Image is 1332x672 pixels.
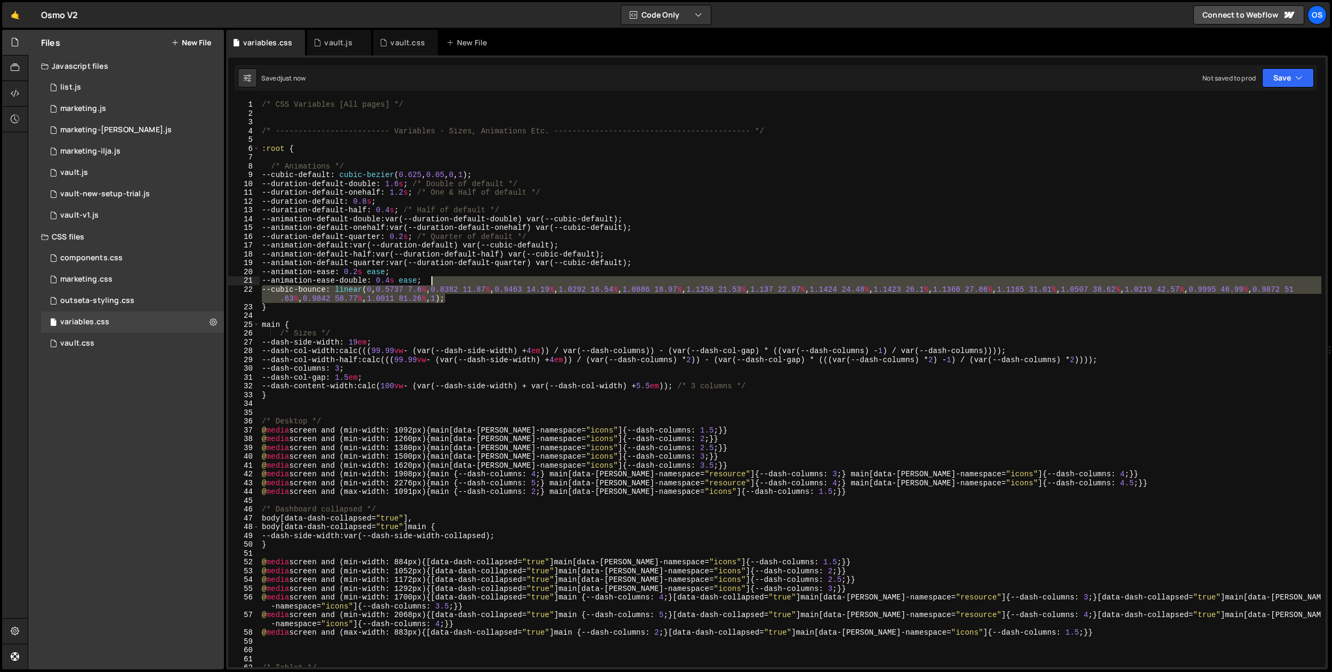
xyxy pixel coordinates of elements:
div: 22 [228,285,260,303]
div: outseta-styling.css [60,296,134,306]
div: 6 [228,145,260,154]
div: 16596/45446.css [41,269,224,290]
div: 16596/45153.css [41,333,224,354]
div: vault.css [60,339,94,348]
div: Osmo V2 [41,9,78,21]
div: marketing-[PERSON_NAME].js [60,125,172,135]
div: 23 [228,303,260,312]
div: 40 [228,452,260,461]
div: components.css [60,253,123,263]
div: Javascript files [28,55,224,77]
div: 10 [228,180,260,189]
div: vault.js [60,168,88,178]
div: 20 [228,268,260,277]
div: 16596/45152.js [41,183,224,205]
div: 59 [228,637,260,646]
div: 51 [228,549,260,558]
button: Save [1262,68,1314,87]
div: 41 [228,461,260,470]
div: 27 [228,338,260,347]
div: 39 [228,444,260,453]
div: variables.css [60,317,109,327]
div: 9 [228,171,260,180]
div: vault-new-setup-trial.js [60,189,150,199]
button: New File [171,38,211,47]
div: list.js [60,83,81,92]
div: 37 [228,426,260,435]
div: 16596/45156.css [41,290,224,311]
div: 49 [228,532,260,541]
div: 4 [228,127,260,136]
div: 52 [228,558,260,567]
div: 38 [228,435,260,444]
div: 53 [228,567,260,576]
div: 35 [228,409,260,418]
div: 11 [228,188,260,197]
div: 56 [228,593,260,611]
a: Connect to Webflow [1193,5,1304,25]
div: 55 [228,585,260,594]
div: 15 [228,223,260,233]
div: 1 [228,100,260,109]
div: Not saved to prod [1202,74,1256,83]
div: 54 [228,575,260,585]
a: 🤙 [2,2,28,28]
div: 30 [228,364,260,373]
div: 19 [228,259,260,268]
div: 5 [228,135,260,145]
div: 34 [228,399,260,409]
div: variables.css [243,37,292,48]
div: 16596/45511.css [41,247,224,269]
div: 61 [228,655,260,664]
div: marketing.js [60,104,106,114]
div: just now [280,74,306,83]
div: 60 [228,646,260,655]
div: vault-v1.js [60,211,99,220]
div: 18 [228,250,260,259]
div: 24 [228,311,260,321]
div: 28 [228,347,260,356]
button: Code Only [621,5,711,25]
div: 21 [228,276,260,285]
div: 32 [228,382,260,391]
div: 14 [228,215,260,224]
div: 16596/45422.js [41,98,224,119]
div: 8 [228,162,260,171]
div: 16596/45133.js [41,162,224,183]
div: vault.css [390,37,424,48]
div: 29 [228,356,260,365]
div: 46 [228,505,260,514]
div: 26 [228,329,260,338]
div: 47 [228,514,260,523]
div: 3 [228,118,260,127]
div: 33 [228,391,260,400]
div: 16596/45424.js [41,119,224,141]
a: Os [1307,5,1327,25]
div: 2 [228,109,260,118]
div: 45 [228,497,260,506]
div: 16596/45154.css [41,311,224,333]
div: 58 [228,628,260,637]
div: Saved [261,74,306,83]
div: 43 [228,479,260,488]
div: 12 [228,197,260,206]
div: marketing-ilja.js [60,147,121,156]
div: 48 [228,523,260,532]
div: 17 [228,241,260,250]
div: 31 [228,373,260,382]
div: 25 [228,321,260,330]
div: 16596/45151.js [41,77,224,98]
div: 13 [228,206,260,215]
div: 16596/45132.js [41,205,224,226]
div: CSS files [28,226,224,247]
div: 16596/45423.js [41,141,224,162]
div: vault.js [324,37,352,48]
div: 7 [228,153,260,162]
div: New File [446,37,491,48]
div: 44 [228,487,260,497]
div: 36 [228,417,260,426]
div: 57 [228,611,260,628]
h2: Files [41,37,60,49]
div: marketing.css [60,275,113,284]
